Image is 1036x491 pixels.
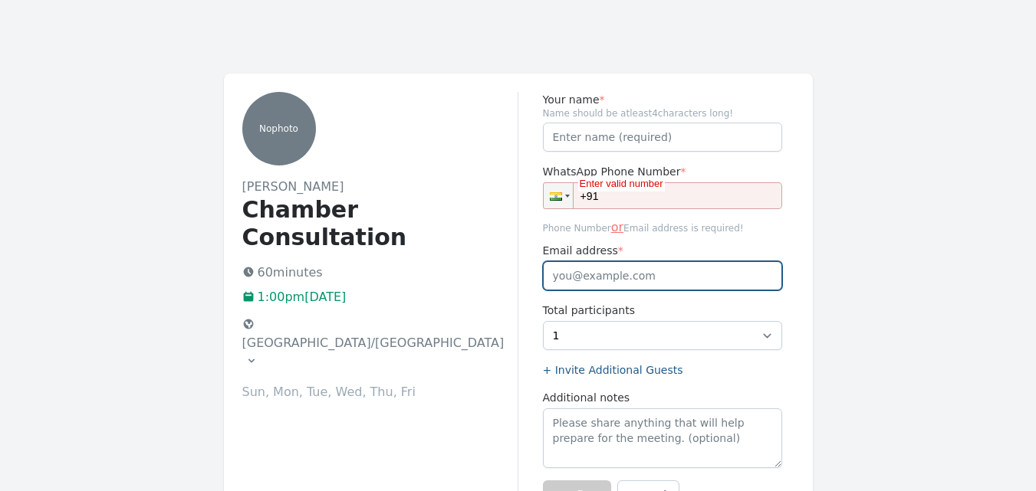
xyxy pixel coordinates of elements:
[543,218,782,237] span: Phone Number Email address is required!
[242,264,518,282] p: 60 minutes
[611,220,623,234] span: or
[242,383,518,401] p: Sun, Mon, Tue, Wed, Thu, Fri
[543,362,782,378] label: + Invite Additional Guests
[242,178,518,196] h2: [PERSON_NAME]
[543,182,782,209] input: 1 (702) 123-4567
[543,123,782,152] input: Enter name (required)
[543,261,782,290] input: you@example.com
[543,390,782,405] label: Additional notes
[543,303,782,318] label: Total participants
[544,183,573,208] div: India: + 91
[242,288,518,306] p: 1:00pm[DATE]
[242,196,518,251] h1: Chamber Consultation
[543,164,782,179] label: WhatsApp Phone Number
[242,123,316,135] p: No photo
[543,92,782,107] label: Your name
[236,313,511,374] button: [GEOGRAPHIC_DATA]/[GEOGRAPHIC_DATA]
[543,107,782,119] span: Name should be atleast 4 characters long!
[578,176,665,191] div: Enter valid number
[543,243,782,258] label: Email address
